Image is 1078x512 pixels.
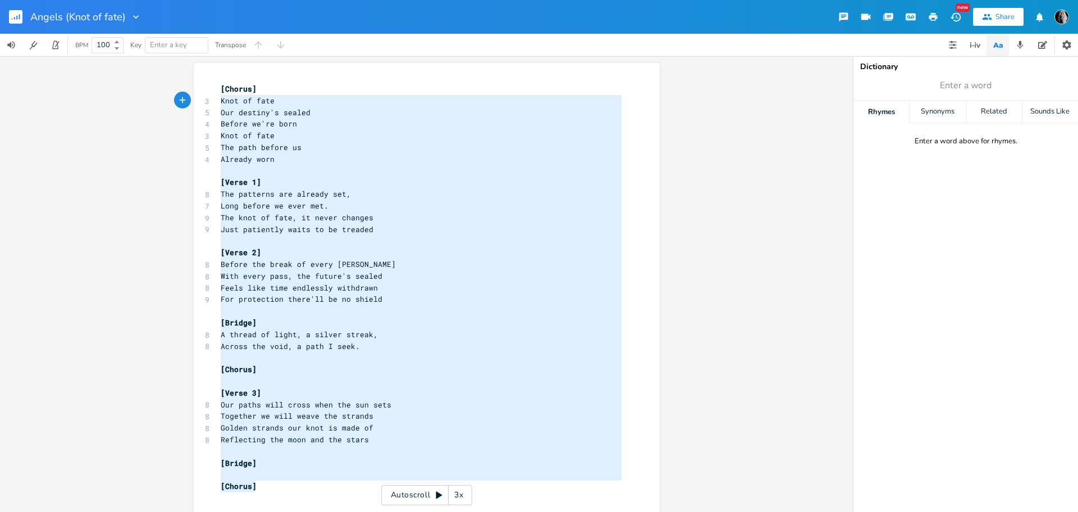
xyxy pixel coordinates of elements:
[221,329,378,339] span: A thread of light, a silver streak,
[221,434,369,445] span: Reflecting the moon and the stars
[130,42,141,48] div: Key
[449,485,469,505] div: 3x
[75,42,88,48] div: BPM
[221,201,328,211] span: Long before we ever met.
[995,12,1015,22] div: Share
[221,84,257,94] span: [Chorus]
[215,42,246,48] div: Transpose
[221,107,310,117] span: Our destiny's sealed
[221,259,396,269] span: Before the break of every [PERSON_NAME]
[221,400,391,410] span: Our paths will cross when the sun sets
[221,411,373,421] span: Together we will weave the strands
[1022,101,1078,123] div: Sounds Like
[853,101,909,123] div: Rhymes
[221,341,360,351] span: Across the void, a path I seek.
[221,271,382,281] span: With every pass, the future's sealed
[944,7,967,27] button: New
[221,247,261,257] span: [Verse 2]
[221,294,382,304] span: For protection there'll be no shield
[221,481,257,491] span: [Chorus]
[860,63,1071,71] div: Dictionary
[30,12,126,22] span: Angels (Knot of fate)
[221,458,257,468] span: [Bridge]
[221,142,302,152] span: The path before us
[221,212,373,223] span: The knot of fate, it never changes
[221,318,257,328] span: [Bridge]
[221,423,373,433] span: Golden strands our knot is made of
[973,8,1024,26] button: Share
[940,79,992,92] span: Enter a word
[221,96,275,106] span: Knot of fate
[910,101,965,123] div: Synonyms
[915,137,1017,146] div: Enter a word above for rhymes.
[381,485,472,505] div: Autoscroll
[221,119,297,129] span: Before we're born
[221,364,257,374] span: [Chorus]
[221,224,373,234] span: Just patiently waits to be treaded
[966,101,1022,123] div: Related
[150,40,187,50] span: Enter a key
[221,177,261,187] span: [Verse 1]
[1054,10,1069,24] img: RTW72
[221,388,261,398] span: [Verse 3]
[221,283,378,293] span: Feels like time endlessly withdrawn
[221,130,275,141] span: Knot of fate
[956,3,970,12] div: New
[221,154,275,164] span: Already worn
[221,189,351,199] span: The patterns are already set,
